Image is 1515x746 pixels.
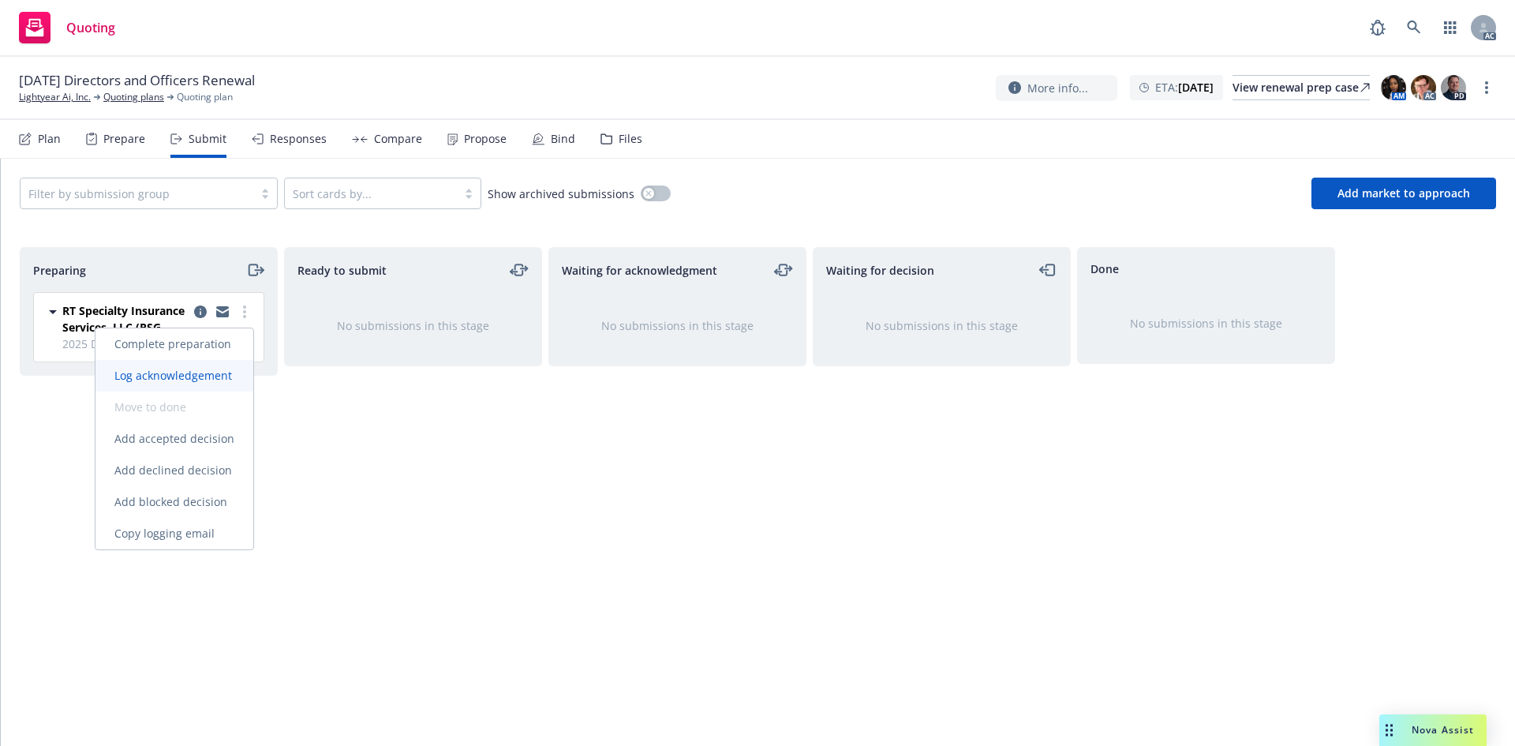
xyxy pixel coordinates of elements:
div: Prepare [103,133,145,145]
div: Responses [270,133,327,145]
div: Plan [38,133,61,145]
div: Compare [374,133,422,145]
button: More info... [996,75,1117,101]
span: Waiting for acknowledgment [562,262,717,279]
a: more [235,302,254,321]
span: Add accepted decision [95,431,253,446]
div: Submit [189,133,226,145]
span: Add market to approach [1337,186,1470,201]
a: copy logging email [191,302,210,321]
button: Nova Assist [1379,714,1487,746]
a: Search [1398,12,1430,43]
a: View renewal prep case [1233,75,1370,100]
span: Move to done [95,399,205,414]
a: more [1477,78,1496,97]
a: Quoting plans [103,90,164,104]
div: Drag to move [1379,714,1399,746]
span: More info... [1027,80,1088,96]
span: Complete preparation [95,336,250,351]
div: No submissions in this stage [1103,315,1309,332]
strong: [DATE] [1178,80,1214,95]
a: moveLeft [1038,261,1057,279]
span: Ready to submit [297,262,387,279]
span: Quoting plan [177,90,233,104]
span: Log acknowledgement [95,368,251,383]
span: Done [1090,261,1119,277]
a: Quoting [13,6,122,50]
span: Copy logging email [95,526,234,541]
button: Add market to approach [1311,178,1496,209]
img: photo [1381,75,1406,100]
span: [DATE] Directors and Officers Renewal [19,71,255,90]
img: photo [1411,75,1436,100]
div: Propose [464,133,507,145]
a: moveLeftRight [510,261,529,279]
a: moveLeftRight [774,261,793,279]
div: No submissions in this stage [310,317,516,334]
span: Show archived submissions [488,186,634,202]
a: copy logging email [213,302,232,321]
span: Add blocked decision [95,494,246,509]
div: No submissions in this stage [574,317,780,334]
img: photo [1441,75,1466,100]
div: No submissions in this stage [839,317,1045,334]
div: Files [619,133,642,145]
span: Waiting for decision [826,262,934,279]
span: Nova Assist [1412,723,1474,737]
span: Preparing [33,262,86,279]
a: moveRight [245,261,264,279]
span: ETA : [1155,79,1214,96]
span: 2025 Directors and Officers [62,336,254,352]
span: Quoting [66,21,115,34]
span: RT Specialty Insurance Services, LLC (RSG Specialty, LLC) [62,302,188,336]
div: Bind [551,133,575,145]
a: Lightyear Ai, Inc. [19,90,91,104]
a: Report a Bug [1362,12,1393,43]
a: Switch app [1435,12,1466,43]
div: View renewal prep case [1233,76,1370,99]
span: Add declined decision [95,463,251,478]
